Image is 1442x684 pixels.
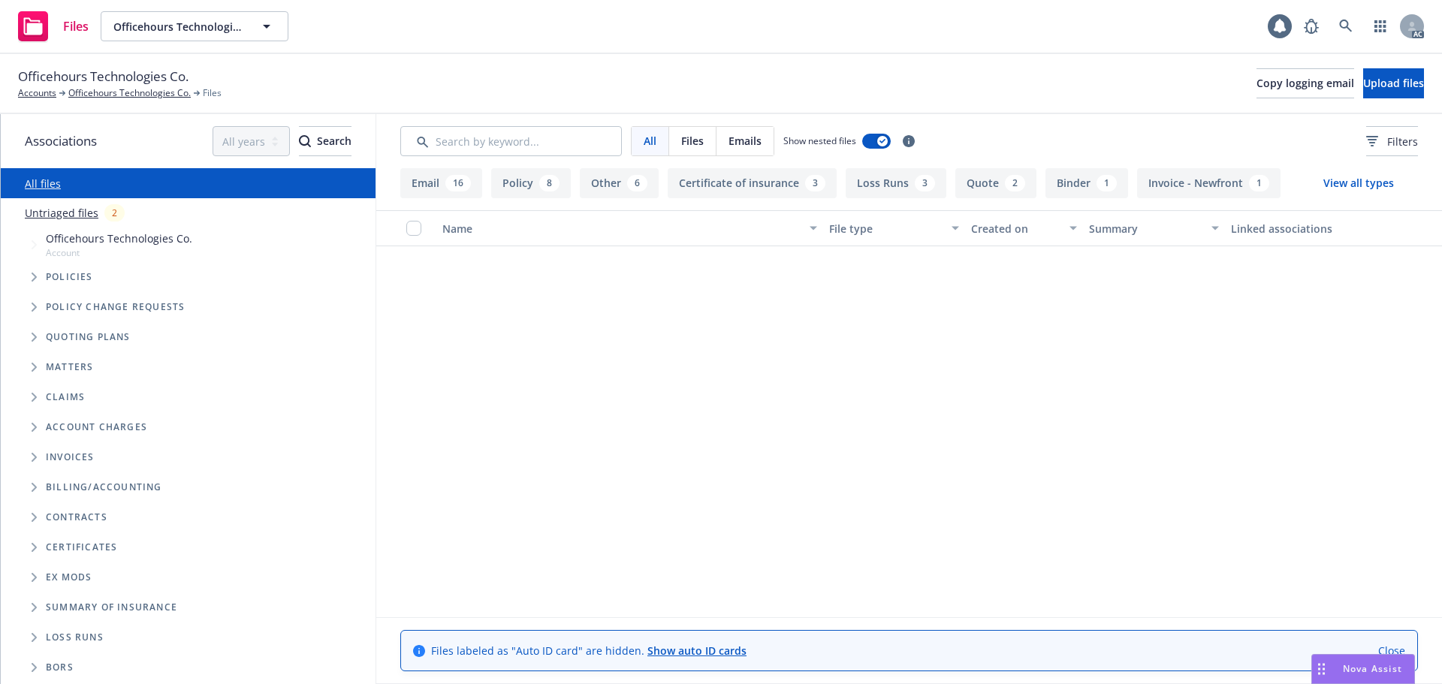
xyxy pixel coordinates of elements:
[647,643,747,658] a: Show auto ID cards
[406,221,421,236] input: Select all
[442,221,801,237] div: Name
[627,175,647,191] div: 6
[846,168,946,198] button: Loss Runs
[1,472,376,682] div: Folder Tree Example
[1365,11,1395,41] a: Switch app
[1363,76,1424,90] span: Upload files
[1256,68,1354,98] button: Copy logging email
[1296,11,1326,41] a: Report a Bug
[644,133,656,149] span: All
[1343,662,1402,675] span: Nova Assist
[113,19,243,35] span: Officehours Technologies Co.
[203,86,222,100] span: Files
[299,127,351,155] div: Search
[46,513,107,522] span: Contracts
[1137,168,1281,198] button: Invoice - Newfront
[104,204,125,221] div: 2
[46,483,162,492] span: Billing/Accounting
[101,11,288,41] button: Officehours Technologies Co.
[46,663,74,672] span: BORs
[1378,643,1405,658] a: Close
[431,643,747,658] span: Files labeled as "Auto ID card" are hidden.
[1,227,376,472] div: Tree Example
[783,134,856,147] span: Show nested files
[46,273,93,282] span: Policies
[965,210,1083,246] button: Created on
[805,175,825,191] div: 3
[400,126,622,156] input: Search by keyword...
[1299,168,1418,198] button: View all types
[1331,11,1361,41] a: Search
[68,86,191,100] a: Officehours Technologies Co.
[299,126,351,156] button: SearchSearch
[955,168,1036,198] button: Quote
[823,210,965,246] button: File type
[18,86,56,100] a: Accounts
[829,221,943,237] div: File type
[539,175,560,191] div: 8
[46,363,93,372] span: Matters
[1005,175,1025,191] div: 2
[46,543,117,552] span: Certificates
[46,573,92,582] span: Ex Mods
[400,168,482,198] button: Email
[1387,134,1418,149] span: Filters
[1231,221,1361,237] div: Linked associations
[971,221,1060,237] div: Created on
[46,423,147,432] span: Account charges
[12,5,95,47] a: Files
[436,210,823,246] button: Name
[729,133,762,149] span: Emails
[46,453,95,462] span: Invoices
[46,246,192,259] span: Account
[25,131,97,151] span: Associations
[46,231,192,246] span: Officehours Technologies Co.
[18,67,189,86] span: Officehours Technologies Co.
[63,20,89,32] span: Files
[1097,175,1117,191] div: 1
[580,168,659,198] button: Other
[1366,126,1418,156] button: Filters
[1256,76,1354,90] span: Copy logging email
[1045,168,1128,198] button: Binder
[445,175,471,191] div: 16
[491,168,571,198] button: Policy
[1363,68,1424,98] button: Upload files
[668,168,837,198] button: Certificate of insurance
[46,633,104,642] span: Loss Runs
[299,135,311,147] svg: Search
[25,176,61,191] a: All files
[1312,655,1331,683] div: Drag to move
[681,133,704,149] span: Files
[46,393,85,402] span: Claims
[1311,654,1415,684] button: Nova Assist
[1083,210,1225,246] button: Summary
[46,303,185,312] span: Policy change requests
[1366,134,1418,149] span: Filters
[1225,210,1367,246] button: Linked associations
[46,333,131,342] span: Quoting plans
[25,205,98,221] a: Untriaged files
[1089,221,1202,237] div: Summary
[1249,175,1269,191] div: 1
[915,175,935,191] div: 3
[46,603,177,612] span: Summary of insurance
